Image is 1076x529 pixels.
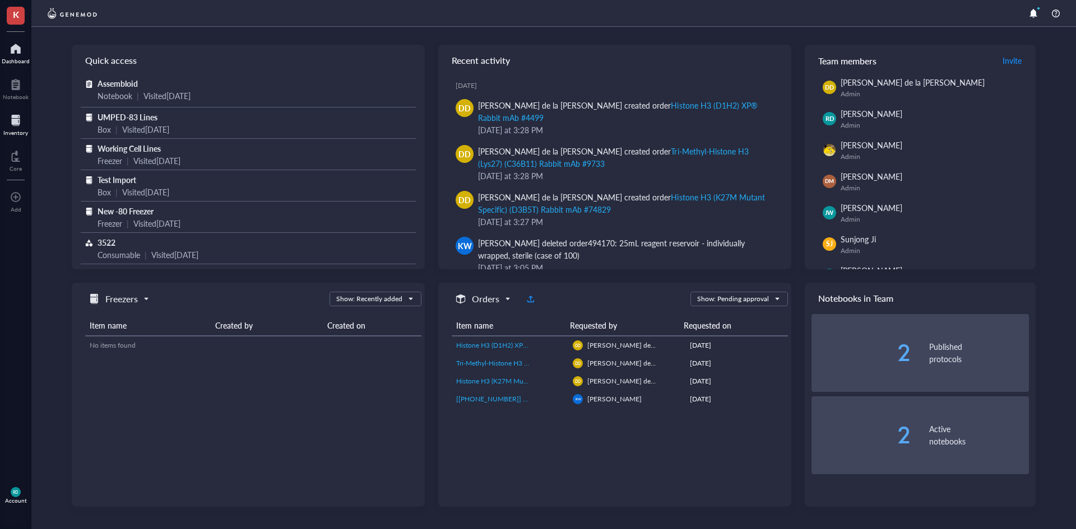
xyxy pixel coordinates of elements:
div: Consumable [98,249,140,261]
div: Account [5,497,27,504]
span: Histone H3 (K27M Mutant Specific) (D3B5T) Rabbit mAb #74829 [456,376,651,386]
div: Freezer [98,155,122,167]
span: DD [575,361,581,366]
div: [PERSON_NAME] deleted order [478,237,773,261]
div: [DATE] at 3:27 PM [478,216,773,228]
div: No items found [90,340,417,350]
th: Item name [452,315,565,336]
span: [PERSON_NAME] [841,108,902,119]
th: Created on [323,315,421,336]
div: [PERSON_NAME] de la [PERSON_NAME] created order [478,145,773,170]
span: Histone H3 (D1H2) XP® Rabbit mAb #4499 [456,340,587,350]
span: DM [825,177,834,185]
div: [DATE] [690,394,783,404]
div: [DATE] at 3:28 PM [478,170,773,182]
span: [PERSON_NAME] [841,139,902,151]
span: [PERSON_NAME] de la [PERSON_NAME] [587,376,713,386]
span: UMPED-83 Lines [98,111,157,123]
span: [PERSON_NAME] [841,171,902,182]
span: JW [825,208,834,217]
div: Quick access [72,45,425,76]
div: 2 [811,424,911,446]
div: [DATE] [690,358,783,368]
span: Working Cell Lines [98,143,161,154]
div: [PERSON_NAME] de la [PERSON_NAME] created order [478,99,773,124]
div: [DATE] [690,376,783,386]
div: Admin [841,246,1024,255]
span: DD [458,194,471,206]
div: Published protocols [929,340,1029,365]
span: [PERSON_NAME] de la [PERSON_NAME] [587,340,713,350]
div: Notebook [98,90,132,102]
span: 3522 [98,237,115,248]
div: 2 [811,341,911,364]
div: [PERSON_NAME] de la [PERSON_NAME] created order [478,191,773,216]
div: Dashboard [2,58,30,64]
div: Admin [841,215,1024,224]
div: Team members [805,45,1036,76]
a: DD[PERSON_NAME] de la [PERSON_NAME] created orderTri-Methyl-Histone H3 (Lys27) (C36B11) Rabbit mA... [447,141,782,186]
div: | [145,249,147,261]
th: Created by [211,315,323,336]
a: [[PHONE_NUMBER]] 25 mL individually wrapped resevoirs [456,394,564,404]
div: | [137,90,139,102]
span: Assembloid [98,78,138,89]
span: [PERSON_NAME] [841,202,902,213]
th: Requested by [565,315,679,336]
img: da48f3c6-a43e-4a2d-aade-5eac0d93827f.jpeg [823,144,836,156]
span: [[PHONE_NUMBER]] 25 mL individually wrapped resevoirs [456,394,632,404]
div: [DATE] [456,81,782,90]
span: Test Import [98,174,136,185]
div: Show: Recently added [336,294,402,304]
div: Notebooks in Team [805,283,1036,314]
span: [PERSON_NAME] de la [PERSON_NAME] [587,358,713,368]
div: Notebook [3,93,29,100]
span: Sunjong Ji [841,233,876,245]
a: Inventory [3,111,28,136]
div: Box [98,186,111,198]
span: SJ [826,239,833,249]
div: Visited [DATE] [133,217,180,230]
div: [DATE] [690,340,783,350]
a: Histone H3 (D1H2) XP® Rabbit mAb #4499 [456,340,564,350]
span: [PERSON_NAME] de la [PERSON_NAME] [841,77,985,88]
span: DD [458,102,471,114]
span: Invite [1003,55,1022,66]
span: [PERSON_NAME] [587,394,642,404]
div: Admin [841,121,1024,130]
div: Core [10,165,22,172]
span: DD [825,83,834,92]
div: Admin [841,184,1024,193]
span: DD [575,379,581,383]
div: [DATE] at 3:28 PM [478,124,773,136]
img: genemod-logo [45,7,100,20]
span: [PERSON_NAME] [841,265,902,276]
div: Recent activity [438,45,791,76]
button: Invite [1002,52,1022,69]
div: Admin [841,90,1024,99]
a: Histone H3 (K27M Mutant Specific) (D3B5T) Rabbit mAb #74829 [456,376,564,386]
div: 494170: 25mL reagent reservoir - individually wrapped, sterile (case of 100) [478,237,745,261]
span: DD [458,148,471,160]
div: Visited [DATE] [122,186,169,198]
span: Tri-Methyl-Histone H3 (Lys27) (C36B11) Rabbit mAb #9733 [456,358,632,368]
a: Dashboard [2,40,30,64]
span: New -80 Freezer [98,205,154,217]
div: Inventory [3,129,28,136]
a: Core [10,147,22,172]
div: Visited [DATE] [122,123,169,135]
div: Active notebooks [929,423,1029,447]
div: | [127,217,129,230]
div: Visited [DATE] [133,155,180,167]
th: Item name [85,315,211,336]
span: K [13,7,19,21]
div: Add [11,206,21,213]
span: KW [458,240,472,252]
div: Admin [841,152,1024,161]
a: DD[PERSON_NAME] de la [PERSON_NAME] created orderHistone H3 (D1H2) XP® Rabbit mAb #4499[DATE] at ... [447,95,782,141]
a: Tri-Methyl-Histone H3 (Lys27) (C36B11) Rabbit mAb #9733 [456,358,564,368]
span: RD [825,114,834,124]
h5: Orders [472,292,499,306]
div: | [115,186,118,198]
